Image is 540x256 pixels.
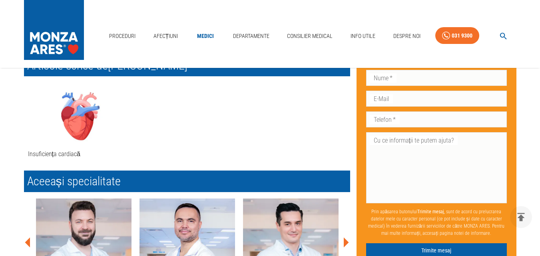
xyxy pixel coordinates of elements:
[417,208,444,214] b: Trimite mesaj
[366,204,507,240] p: Prin apăsarea butonului , sunt de acord cu prelucrarea datelor mele cu caracter personal (ce pot ...
[106,28,139,44] a: Proceduri
[24,171,350,192] h2: Aceeași specialitate
[230,28,273,44] a: Departamente
[28,83,129,158] a: Insuficiența cardiacă
[435,27,479,44] a: 031 9300
[150,28,181,44] a: Afecțiuni
[284,28,336,44] a: Consilier Medical
[28,150,129,158] div: Insuficiența cardiacă
[193,28,218,44] a: Medici
[347,28,379,44] a: Info Utile
[452,31,472,41] div: 031 9300
[510,206,532,228] button: delete
[28,83,129,147] img: Insuficiența cardiacă
[390,28,424,44] a: Despre Noi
